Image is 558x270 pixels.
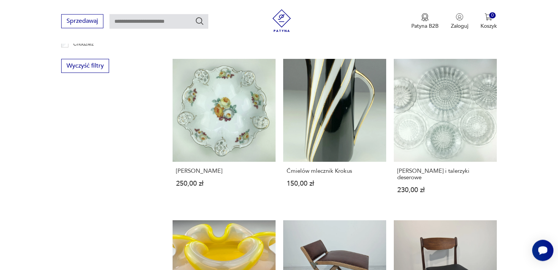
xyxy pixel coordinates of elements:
h3: Ćmielów mlecznik Krokus [287,168,383,174]
p: Ćmielów [73,51,92,59]
iframe: Smartsupp widget button [532,240,553,261]
a: Cora patera i talerzyki deserowe[PERSON_NAME] i talerzyki deserowe230,00 zł [394,59,497,208]
p: Patyna B2B [411,22,439,30]
button: Zaloguj [451,13,468,30]
p: 250,00 zł [176,180,272,187]
a: Ikona medaluPatyna B2B [411,13,439,30]
button: 0Koszyk [480,13,497,30]
a: Sprzedawaj [61,19,103,24]
a: Ćmielów mlecznik KrokusĆmielów mlecznik Krokus150,00 zł [283,59,386,208]
button: Patyna B2B [411,13,439,30]
p: Zaloguj [451,22,468,30]
p: 230,00 zł [397,187,493,193]
button: Wyczyść filtry [61,59,109,73]
p: 150,00 zł [287,180,383,187]
button: Szukaj [195,16,204,25]
img: Ikona medalu [421,13,429,21]
img: Ikonka użytkownika [456,13,463,21]
p: Koszyk [480,22,497,30]
div: 0 [489,12,496,19]
img: Ikona koszyka [485,13,492,21]
h3: [PERSON_NAME] i talerzyki deserowe [397,168,493,181]
a: Patera Rosenthal[PERSON_NAME]250,00 zł [173,59,276,208]
h3: [PERSON_NAME] [176,168,272,174]
img: Patyna - sklep z meblami i dekoracjami vintage [270,9,293,32]
p: Chodzież [73,40,94,48]
button: Sprzedawaj [61,14,103,28]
